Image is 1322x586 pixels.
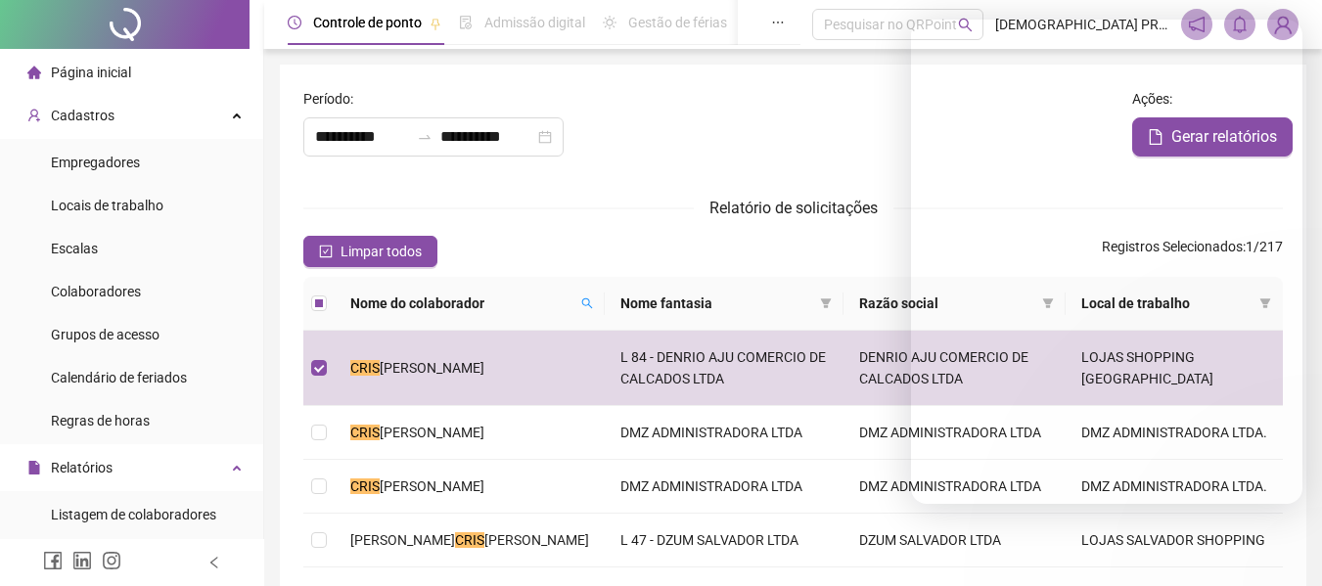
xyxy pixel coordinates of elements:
span: facebook [43,551,63,570]
span: home [27,66,41,79]
span: Relatório de solicitações [709,199,878,217]
td: DMZ ADMINISTRADORA LTDA [843,406,1066,460]
span: Grupos de acesso [51,327,160,342]
span: Controle de ponto [313,15,422,30]
mark: CRIS [350,425,380,440]
span: pushpin [430,18,441,29]
span: [PERSON_NAME] [484,532,589,548]
td: LOJAS SALVADOR SHOPPING [1066,514,1283,567]
span: Regras de horas [51,413,150,428]
span: [PERSON_NAME] [380,360,484,376]
label: : [303,88,366,110]
span: Cadastros [51,108,114,123]
span: to [417,129,433,145]
mark: CRIS [350,360,380,376]
img: 92426 [1268,10,1298,39]
span: Empregadores [51,155,140,170]
span: ellipsis [771,16,785,29]
span: Nome do colaborador [350,293,573,314]
span: Escalas [51,241,98,256]
td: DMZ ADMINISTRADORA LTDA [605,406,843,460]
span: filter [820,297,832,309]
span: [PERSON_NAME] [350,532,455,548]
span: Página inicial [51,65,131,80]
span: [DEMOGRAPHIC_DATA] PRATA - DMZ ADMINISTRADORA [995,14,1169,35]
span: file-done [459,16,473,29]
span: file [27,461,41,474]
span: [PERSON_NAME] [380,478,484,494]
mark: CRIS [350,478,380,494]
td: DENRIO AJU COMERCIO DE CALCADOS LTDA [843,331,1066,406]
span: [PERSON_NAME] [380,425,484,440]
span: linkedin [72,551,92,570]
span: Gestão de férias [628,15,727,30]
span: Calendário de feriados [51,370,187,385]
span: Período [303,88,350,110]
span: Limpar todos [341,241,422,262]
button: Limpar todos [303,236,437,267]
span: Nome fantasia [620,293,812,314]
span: Listagem de colaboradores [51,507,216,522]
span: Admissão digital [484,15,585,30]
span: filter [816,289,836,318]
span: user-add [27,109,41,122]
td: DMZ ADMINISTRADORA LTDA [605,460,843,514]
span: swap-right [417,129,433,145]
span: Relatórios [51,460,113,475]
td: L 84 - DENRIO AJU COMERCIO DE CALCADOS LTDA [605,331,843,406]
iframe: Intercom live chat [911,20,1302,504]
span: search [958,18,973,32]
td: L 47 - DZUM SALVADOR LTDA [605,514,843,567]
span: left [207,556,221,569]
td: DZUM SALVADOR LTDA [843,514,1066,567]
span: sun [603,16,616,29]
span: Colaboradores [51,284,141,299]
mark: CRIS [455,532,484,548]
span: instagram [102,551,121,570]
span: bell [1231,16,1249,33]
span: notification [1188,16,1206,33]
span: clock-circle [288,16,301,29]
span: search [581,297,593,309]
td: DMZ ADMINISTRADORA LTDA [843,460,1066,514]
iframe: Intercom live chat [1255,519,1302,566]
span: Razão social [859,293,1034,314]
span: search [577,289,597,318]
span: check-square [319,245,333,258]
span: Locais de trabalho [51,198,163,213]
